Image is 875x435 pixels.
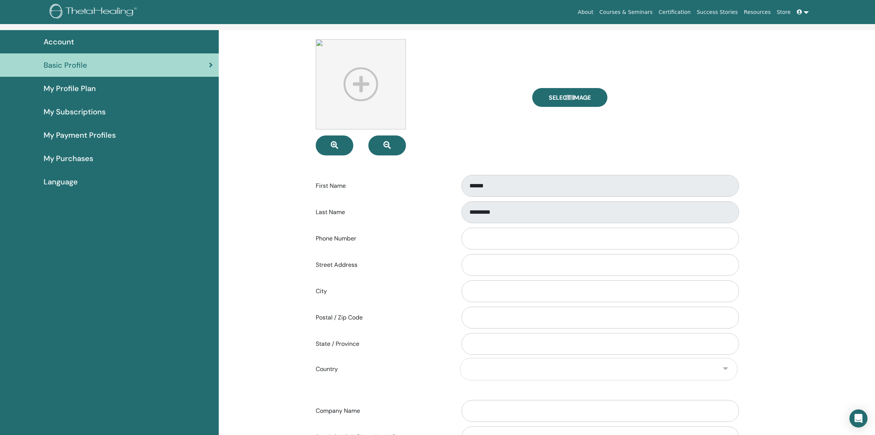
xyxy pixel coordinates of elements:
label: Postal / Zip Code [310,310,454,325]
label: Street Address [310,258,454,272]
span: Select Image [549,94,591,102]
img: profile [316,39,406,129]
label: State / Province [310,337,454,351]
span: My Payment Profiles [44,129,116,141]
a: Courses & Seminars [596,5,656,19]
span: Account [44,36,74,47]
label: First Name [310,179,454,193]
label: Country [310,362,454,376]
label: City [310,284,454,298]
label: Last Name [310,205,454,219]
input: Select Image [565,95,575,100]
a: Store [774,5,794,19]
span: My Subscriptions [44,106,106,117]
div: Open Intercom Messenger [849,409,867,427]
a: Certification [655,5,693,19]
img: logo.png [50,4,139,21]
span: My Purchases [44,153,93,164]
a: Success Stories [694,5,741,19]
label: Phone Number [310,231,454,246]
span: Basic Profile [44,59,87,71]
label: Company Name [310,404,454,418]
a: About [575,5,596,19]
a: Resources [741,5,774,19]
span: My Profile Plan [44,83,96,94]
span: Language [44,176,78,187]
